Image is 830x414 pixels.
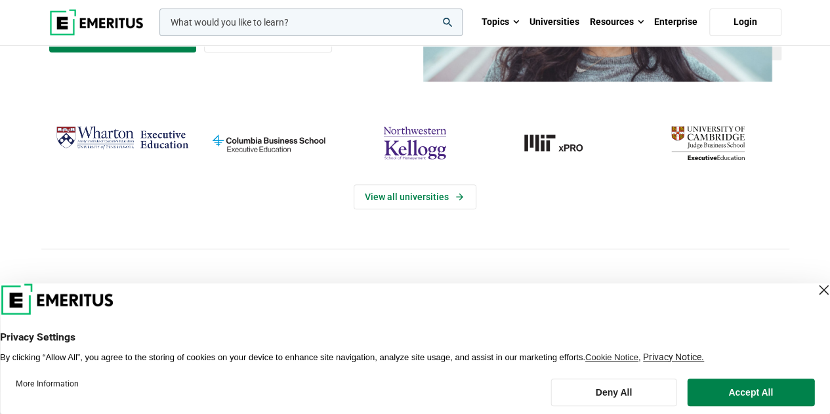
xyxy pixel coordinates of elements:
[709,9,781,36] a: Login
[159,9,463,36] input: woocommerce-product-search-field-0
[354,184,476,209] a: View Universities
[56,121,189,154] img: Wharton Executive Education
[202,121,335,165] img: columbia-business-school
[495,121,628,165] a: MIT-xPRO
[495,121,628,165] img: MIT xPRO
[641,121,774,165] img: cambridge-judge-business-school
[348,121,482,165] img: northwestern-kellogg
